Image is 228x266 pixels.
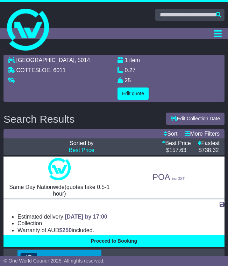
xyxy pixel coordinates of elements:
[50,67,65,73] span: , 6011
[48,158,71,180] img: One World Courier: Same Day Nationwide(quotes take 0.5-1 hour)
[166,113,225,125] button: Edit Collection Date
[162,147,191,153] p: $
[164,131,177,137] a: Sort
[17,220,225,227] li: Collection
[198,140,220,146] a: Fastest
[162,140,191,146] a: Best Price
[65,214,107,220] span: [DATE] by 17:00
[17,227,225,234] li: Warranty of AUD included.
[17,213,225,220] li: Estimated delivery
[8,140,155,146] p: Sorted by
[69,147,94,153] a: Best Price
[124,77,131,83] span: 25
[16,57,74,63] span: [GEOGRAPHIC_DATA]
[9,184,109,197] span: Same Day Nationwide(quotes take 0.5-1 hour)
[62,227,72,233] span: 250
[117,172,220,182] p: POA
[59,227,72,233] span: $
[124,57,128,63] span: 1
[16,67,50,73] span: COTTESLOE
[3,235,225,247] button: Proceed to Booking
[172,177,185,181] span: inc GST
[211,28,225,39] button: Toggle navigation
[74,57,90,63] span: , 5014
[124,67,135,73] span: 0.27
[202,147,219,153] span: 738.32
[185,131,220,137] a: More Filters
[198,147,220,153] p: $
[3,258,105,264] span: © One World Courier 2025. All rights reserved.
[129,57,140,63] span: item
[117,88,149,100] button: Edit quote
[169,147,186,153] span: 157.63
